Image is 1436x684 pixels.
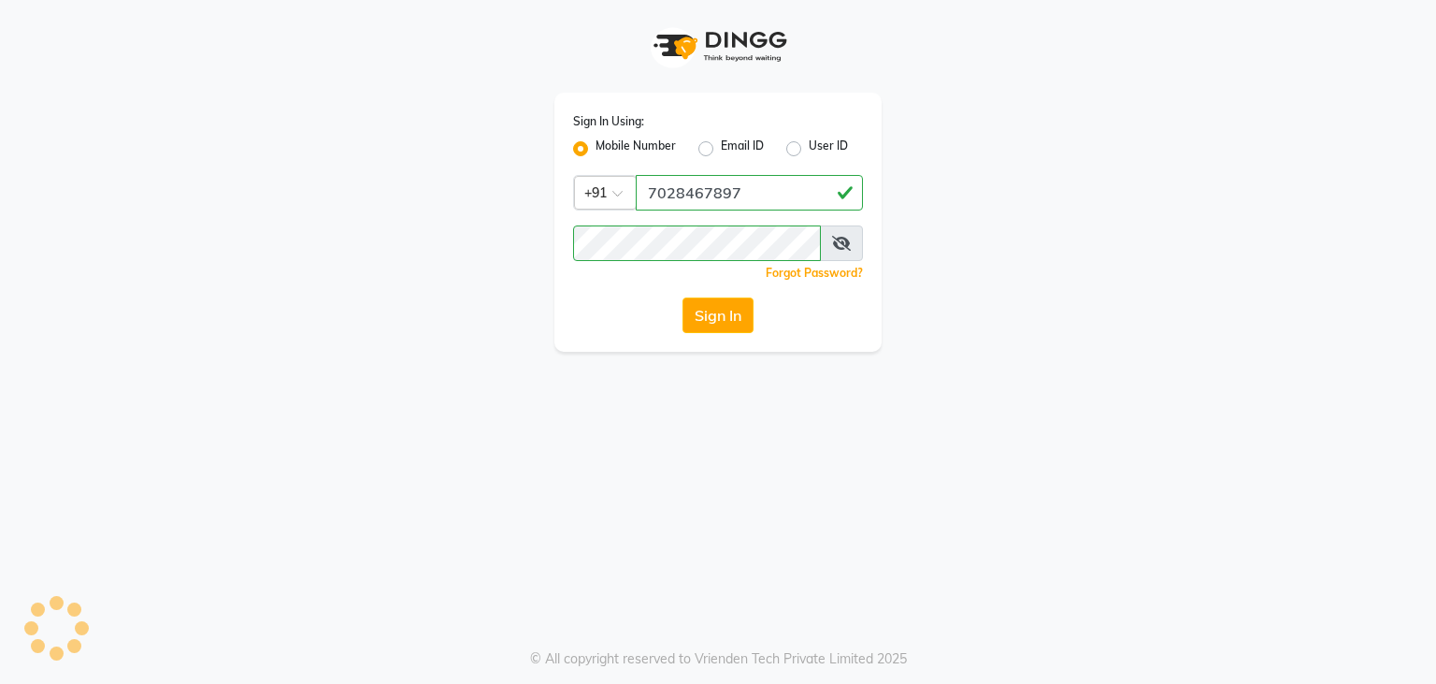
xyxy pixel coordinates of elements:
[573,113,644,130] label: Sign In Using:
[682,298,754,333] button: Sign In
[573,226,821,261] input: Username
[766,266,863,280] a: Forgot Password?
[721,138,764,160] label: Email ID
[596,138,676,160] label: Mobile Number
[809,138,848,160] label: User ID
[636,175,863,211] input: Username
[643,19,793,74] img: logo1.svg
